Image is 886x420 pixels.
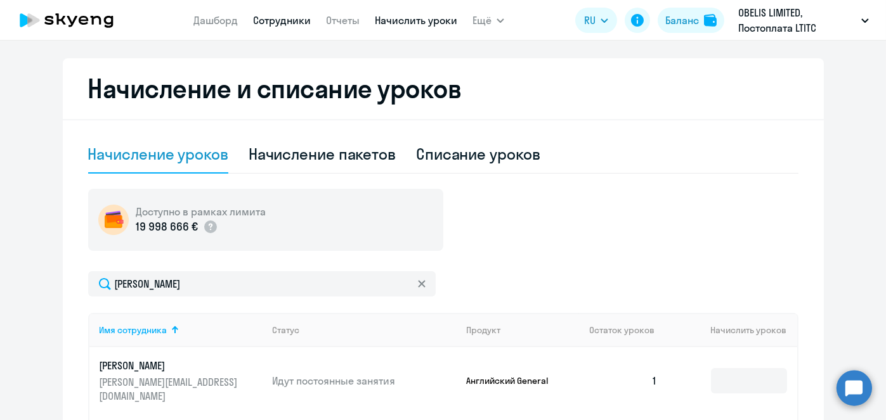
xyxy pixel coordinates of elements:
[136,205,266,219] h5: Доступно в рамках лимита
[738,5,856,35] p: OBELIS LIMITED, Постоплата LTITC
[589,324,655,336] span: Остаток уроков
[326,14,360,27] a: Отчеты
[466,324,500,336] div: Продукт
[704,14,717,27] img: balance
[100,324,263,336] div: Имя сотрудника
[100,359,263,403] a: [PERSON_NAME][PERSON_NAME][EMAIL_ADDRESS][DOMAIN_NAME]
[249,144,396,164] div: Начисление пакетов
[584,13,596,28] span: RU
[253,14,311,27] a: Сотрудники
[272,374,456,388] p: Идут постоянные занятия
[667,313,797,347] th: Начислить уроков
[416,144,540,164] div: Списание уроков
[466,324,579,336] div: Продукт
[575,8,617,33] button: RU
[193,14,238,27] a: Дашборд
[98,205,129,235] img: wallet-circle.png
[732,5,875,35] button: OBELIS LIMITED, Постоплата LTITC
[88,271,436,296] input: Поиск по имени, email, продукту или статусу
[272,324,456,336] div: Статус
[100,359,242,372] p: [PERSON_NAME]
[665,13,699,28] div: Баланс
[472,13,492,28] span: Ещё
[272,324,299,336] div: Статус
[88,144,228,164] div: Начисление уроков
[472,8,504,33] button: Ещё
[579,347,668,414] td: 1
[658,8,724,33] button: Балансbalance
[375,14,457,27] a: Начислить уроки
[100,375,242,403] p: [PERSON_NAME][EMAIL_ADDRESS][DOMAIN_NAME]
[100,324,167,336] div: Имя сотрудника
[466,375,561,386] p: Английский General
[589,324,668,336] div: Остаток уроков
[136,219,198,235] p: 19 998 666 €
[88,73,798,104] h2: Начисление и списание уроков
